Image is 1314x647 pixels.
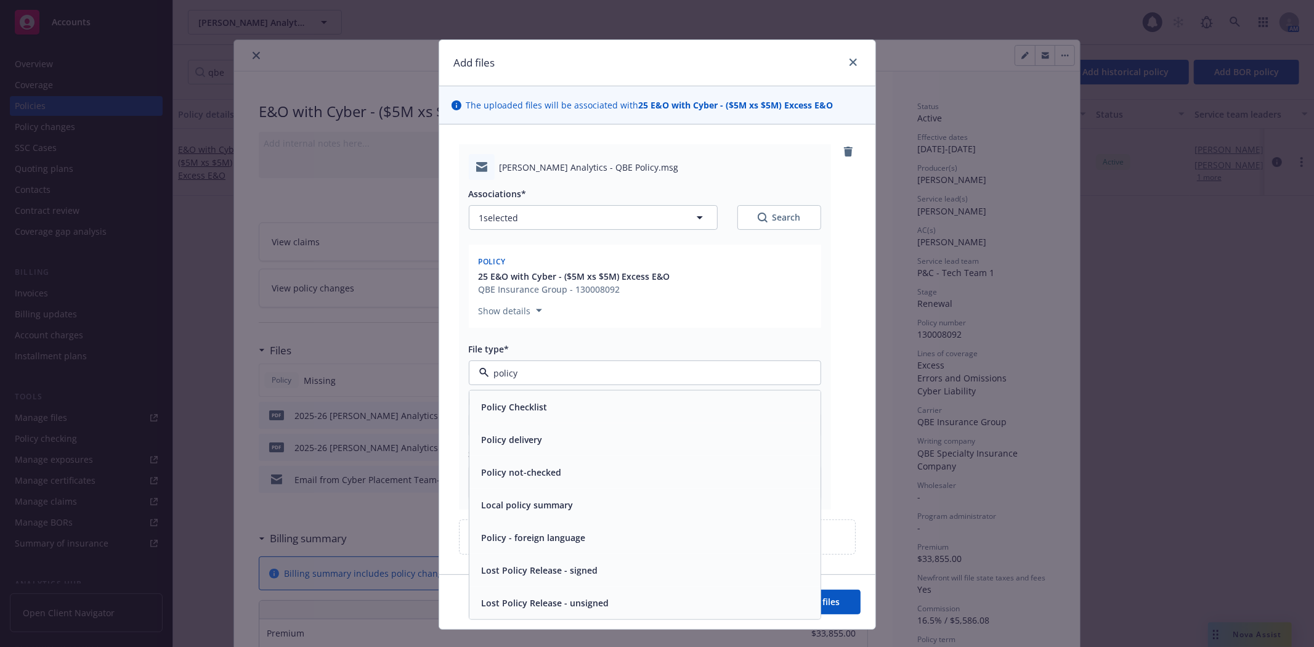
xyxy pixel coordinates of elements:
[482,433,543,446] button: Policy delivery
[482,401,548,413] button: Policy Checklist
[489,367,796,380] input: Filter by keyword
[482,466,562,479] button: Policy not-checked
[482,498,574,511] button: Local policy summary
